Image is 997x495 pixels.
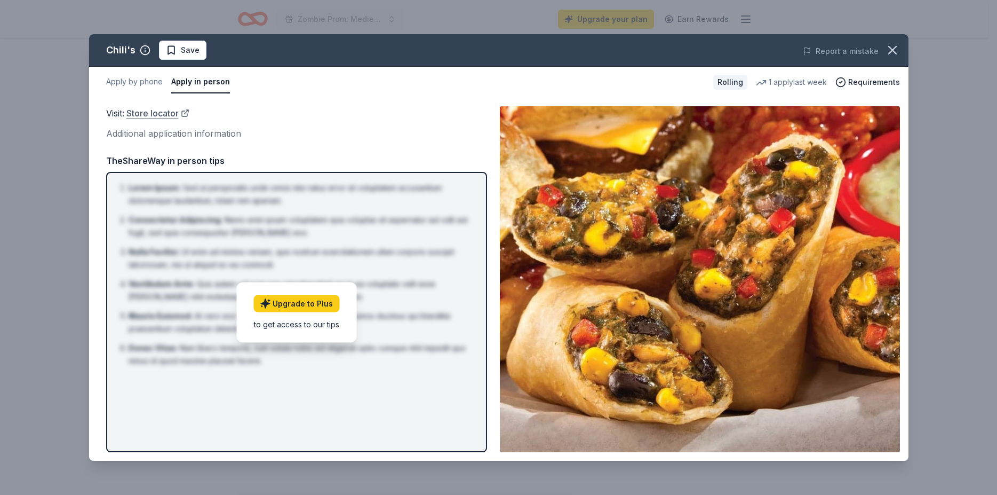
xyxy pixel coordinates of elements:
div: TheShareWay in person tips [106,154,487,168]
a: Store locator [126,106,189,120]
button: Apply by phone [106,71,163,93]
span: Lorem Ipsum : [129,183,181,192]
span: Vestibulum Ante : [129,279,195,288]
button: Apply in person [171,71,230,93]
div: Visit : [106,106,487,120]
li: Sed ut perspiciatis unde omnis iste natus error sit voluptatem accusantium doloremque laudantium,... [129,182,471,207]
span: Donec Vitae : [129,343,178,352]
span: Mauris Euismod : [129,311,193,320]
span: Requirements [848,76,900,89]
li: At vero eos et accusamus et iusto odio dignissimos ducimus qui blanditiis praesentium voluptatum ... [129,310,471,335]
button: Requirements [835,76,900,89]
li: Ut enim ad minima veniam, quis nostrum exercitationem ullam corporis suscipit laboriosam, nisi ut... [129,246,471,271]
li: Nemo enim ipsam voluptatem quia voluptas sit aspernatur aut odit aut fugit, sed quia consequuntur... [129,214,471,239]
span: Save [181,44,200,57]
div: to get access to our tips [253,318,339,329]
button: Report a mistake [803,45,879,58]
div: Additional application information [106,127,487,140]
div: Chili's [106,42,135,59]
div: 1 apply last week [756,76,827,89]
span: Nulla Facilisi : [129,247,179,256]
div: Rolling [713,75,747,90]
span: Consectetur Adipiscing : [129,215,222,224]
a: Upgrade to Plus [253,295,339,312]
li: Quis autem vel eum iure reprehenderit qui in ea voluptate velit esse [PERSON_NAME] nihil molestia... [129,278,471,303]
img: Image for Chili's [500,106,900,452]
button: Save [159,41,206,60]
li: Nam libero tempore, cum soluta nobis est eligendi optio cumque nihil impedit quo minus id quod ma... [129,342,471,367]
